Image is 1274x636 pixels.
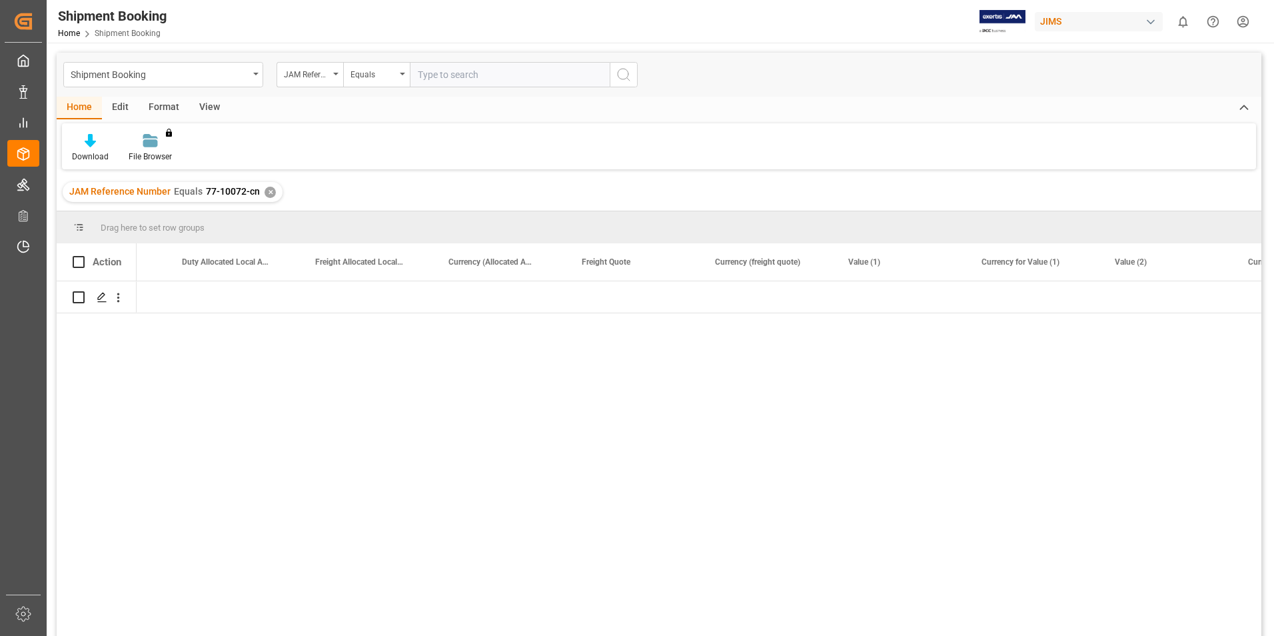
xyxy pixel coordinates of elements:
[284,65,329,81] div: JAM Reference Number
[58,6,167,26] div: Shipment Booking
[1115,257,1147,267] span: Value (2)
[610,62,638,87] button: search button
[93,256,121,268] div: Action
[448,257,538,267] span: Currency (Allocated Amounts)
[277,62,343,87] button: open menu
[410,62,610,87] input: Type to search
[57,281,137,313] div: Press SPACE to select this row.
[139,97,189,119] div: Format
[206,186,260,197] span: 77-10072-cn
[71,65,249,82] div: Shipment Booking
[1035,12,1163,31] div: JIMS
[102,97,139,119] div: Edit
[182,257,271,267] span: Duty Allocated Local Amount
[57,97,102,119] div: Home
[174,186,203,197] span: Equals
[343,62,410,87] button: open menu
[848,257,880,267] span: Value (1)
[72,151,109,163] div: Download
[101,223,205,233] span: Drag here to set row groups
[715,257,800,267] span: Currency (freight quote)
[63,62,263,87] button: open menu
[1035,9,1168,34] button: JIMS
[265,187,276,198] div: ✕
[582,257,630,267] span: Freight Quote
[1168,7,1198,37] button: show 0 new notifications
[979,10,1025,33] img: Exertis%20JAM%20-%20Email%20Logo.jpg_1722504956.jpg
[1198,7,1228,37] button: Help Center
[69,186,171,197] span: JAM Reference Number
[315,257,404,267] span: Freight Allocated Local Amount
[981,257,1059,267] span: Currency for Value (1)
[350,65,396,81] div: Equals
[189,97,230,119] div: View
[58,29,80,38] a: Home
